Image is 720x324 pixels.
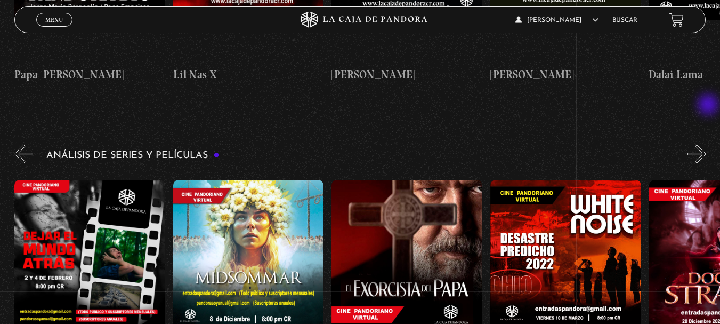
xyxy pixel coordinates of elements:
h4: [PERSON_NAME] [331,66,482,83]
span: Cerrar [42,26,67,33]
button: Next [687,145,706,163]
h3: Análisis de series y películas [46,151,220,161]
h4: Papa [PERSON_NAME] [14,66,165,83]
a: Buscar [612,17,637,23]
button: Previous [14,145,33,163]
h4: [PERSON_NAME] [490,66,641,83]
span: Menu [45,17,63,23]
a: View your shopping cart [669,13,684,27]
span: [PERSON_NAME] [515,17,598,23]
h4: Lil Nas X [173,66,324,83]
